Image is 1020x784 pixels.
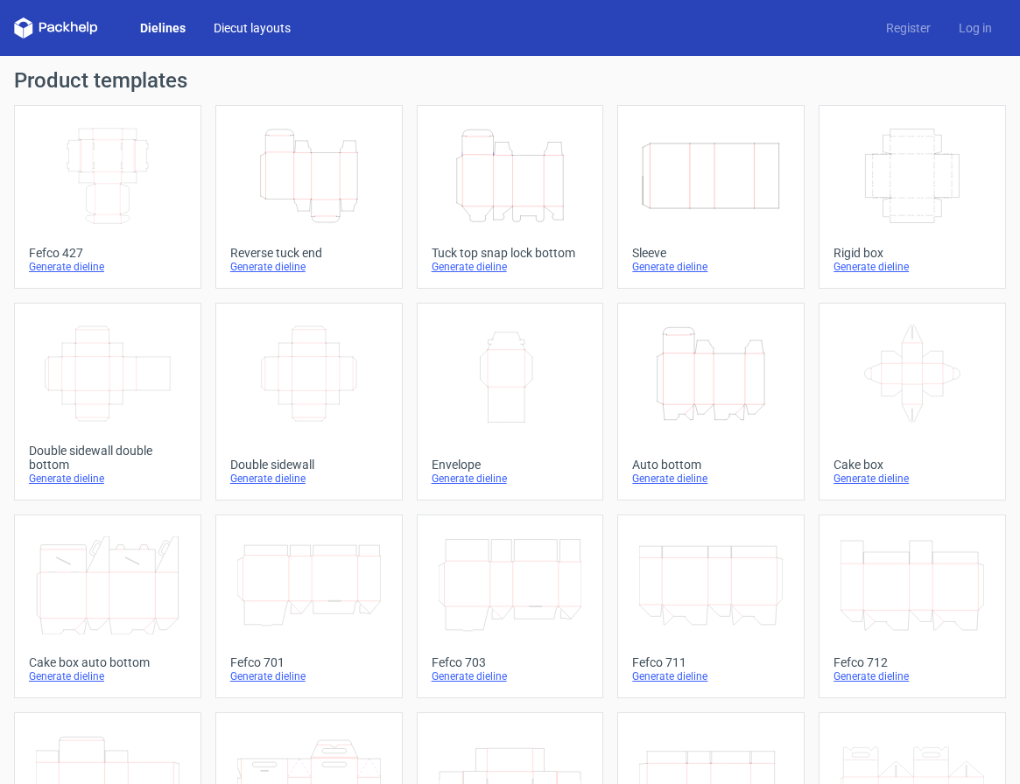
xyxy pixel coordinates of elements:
[632,472,790,486] div: Generate dieline
[215,303,403,500] a: Double sidewallGenerate dieline
[200,19,305,37] a: Diecut layouts
[432,260,589,274] div: Generate dieline
[617,303,805,500] a: Auto bottomGenerate dieline
[417,105,604,289] a: Tuck top snap lock bottomGenerate dieline
[29,260,186,274] div: Generate dieline
[417,303,604,500] a: EnvelopeGenerate dieline
[819,514,1006,698] a: Fefco 712Generate dieline
[417,514,604,698] a: Fefco 703Generate dieline
[29,669,186,683] div: Generate dieline
[632,655,790,669] div: Fefco 711
[632,669,790,683] div: Generate dieline
[432,458,589,472] div: Envelope
[230,472,388,486] div: Generate dieline
[632,260,790,274] div: Generate dieline
[14,303,201,500] a: Double sidewall double bottomGenerate dieline
[29,472,186,486] div: Generate dieline
[215,105,403,289] a: Reverse tuck endGenerate dieline
[432,655,589,669] div: Fefco 703
[432,246,589,260] div: Tuck top snap lock bottom
[819,303,1006,500] a: Cake boxGenerate dieline
[29,655,186,669] div: Cake box auto bottom
[14,514,201,698] a: Cake box auto bottomGenerate dieline
[14,105,201,289] a: Fefco 427Generate dieline
[834,246,991,260] div: Rigid box
[617,514,805,698] a: Fefco 711Generate dieline
[126,19,200,37] a: Dielines
[230,246,388,260] div: Reverse tuck end
[230,458,388,472] div: Double sidewall
[29,246,186,260] div: Fefco 427
[945,19,1006,37] a: Log in
[834,260,991,274] div: Generate dieline
[230,669,388,683] div: Generate dieline
[432,669,589,683] div: Generate dieline
[632,246,790,260] div: Sleeve
[29,444,186,472] div: Double sidewall double bottom
[14,70,1006,91] h1: Product templates
[617,105,805,289] a: SleeveGenerate dieline
[872,19,945,37] a: Register
[215,514,403,698] a: Fefco 701Generate dieline
[230,655,388,669] div: Fefco 701
[834,472,991,486] div: Generate dieline
[834,669,991,683] div: Generate dieline
[819,105,1006,289] a: Rigid boxGenerate dieline
[230,260,388,274] div: Generate dieline
[834,458,991,472] div: Cake box
[632,458,790,472] div: Auto bottom
[432,472,589,486] div: Generate dieline
[834,655,991,669] div: Fefco 712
